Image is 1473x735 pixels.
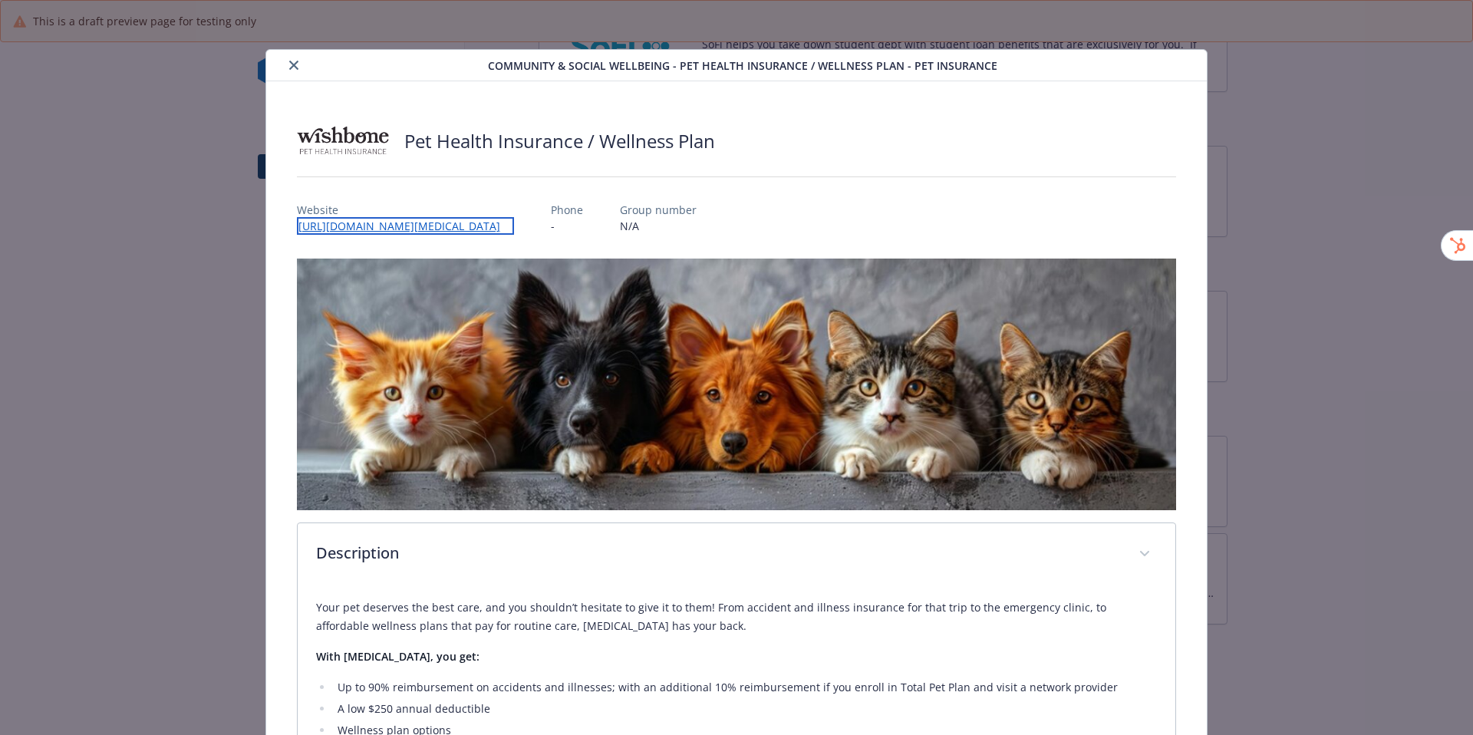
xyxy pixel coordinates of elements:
p: Website [297,202,514,218]
span: Community & Social Wellbeing - Pet Health Insurance / Wellness Plan - Pet Insurance [488,58,997,74]
img: Wishbone [297,118,389,164]
p: N/A [620,218,697,234]
p: - [551,218,583,234]
img: banner [297,259,1177,510]
p: Phone [551,202,583,218]
div: Description [298,523,1176,586]
li: Up to 90% reimbursement on accidents and illnesses; with an additional 10% reimbursement if you e... [333,678,1158,697]
a: [URL][DOMAIN_NAME][MEDICAL_DATA] [297,217,514,235]
button: close [285,56,303,74]
li: A low $250 annual deductible [333,700,1158,718]
h2: Pet Health Insurance / Wellness Plan [404,128,715,154]
p: Description [316,542,1121,565]
p: Your pet deserves the best care, and you shouldn’t hesitate to give it to them! From accident and... [316,598,1158,635]
p: Group number [620,202,697,218]
strong: With [MEDICAL_DATA], you get: [316,649,479,664]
